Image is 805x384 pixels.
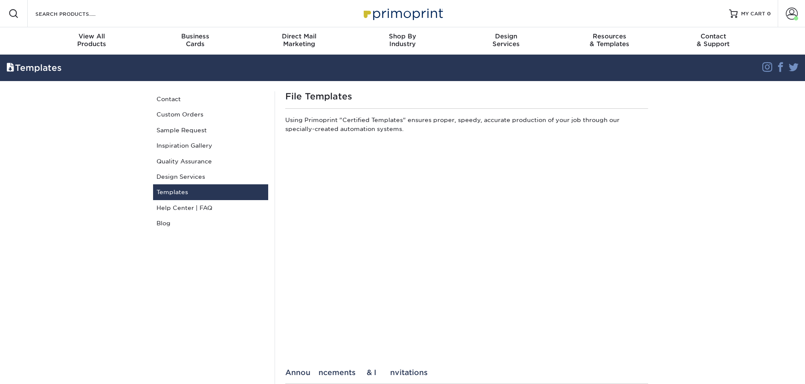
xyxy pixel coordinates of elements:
[285,116,648,137] p: Using Primoprint "Certified Templates" ensures proper, speedy, accurate production of your job th...
[40,32,144,48] div: Products
[558,32,661,40] span: Resources
[661,32,765,48] div: & Support
[351,32,455,48] div: Industry
[144,32,247,40] span: Business
[558,27,661,55] a: Resources& Templates
[153,91,268,107] a: Contact
[741,10,765,17] span: MY CART
[153,200,268,215] a: Help Center | FAQ
[454,32,558,48] div: Services
[153,138,268,153] a: Inspiration Gallery
[153,184,268,200] a: Templates
[454,27,558,55] a: DesignServices
[153,215,268,231] a: Blog
[285,368,648,377] div: Announcements & Invitations
[40,32,144,40] span: View All
[351,32,455,40] span: Shop By
[247,32,351,40] span: Direct Mail
[661,32,765,40] span: Contact
[153,107,268,122] a: Custom Orders
[454,32,558,40] span: Design
[558,32,661,48] div: & Templates
[360,4,445,23] img: Primoprint
[351,27,455,55] a: Shop ByIndustry
[247,32,351,48] div: Marketing
[285,91,648,102] h1: File Templates
[144,32,247,48] div: Cards
[661,27,765,55] a: Contact& Support
[153,154,268,169] a: Quality Assurance
[40,27,144,55] a: View AllProducts
[35,9,118,19] input: SEARCH PRODUCTS.....
[144,27,247,55] a: BusinessCards
[153,122,268,138] a: Sample Request
[767,11,771,17] span: 0
[247,27,351,55] a: Direct MailMarketing
[153,169,268,184] a: Design Services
